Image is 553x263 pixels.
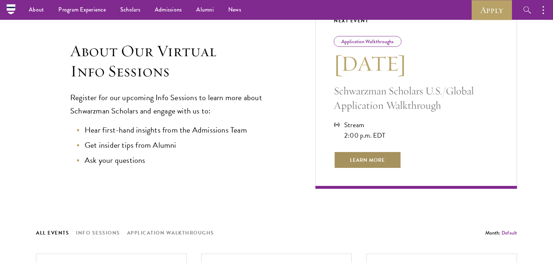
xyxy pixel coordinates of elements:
[334,84,499,112] p: Schwarzman Scholars U.S./Global Application Walkthrough
[70,91,287,118] p: Register for our upcoming Info Sessions to learn more about Schwarzman Scholars and engage with u...
[76,228,120,237] button: Info Sessions
[485,229,500,236] span: Month:
[334,16,499,25] div: Next Event
[334,36,401,47] div: Application Walkthroughs
[77,139,287,152] li: Get insider tips from Alumni
[334,50,499,76] h3: [DATE]
[36,228,69,237] button: All Events
[127,228,214,237] button: Application Walkthroughs
[344,130,386,141] div: 2:00 p.m. EDT
[334,151,401,169] span: Learn More
[77,154,287,167] li: Ask your questions
[77,124,287,137] li: Hear first-hand insights from the Admissions Team
[344,120,386,130] div: Stream
[502,229,517,237] button: Default
[70,41,287,81] h3: About Our Virtual Info Sessions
